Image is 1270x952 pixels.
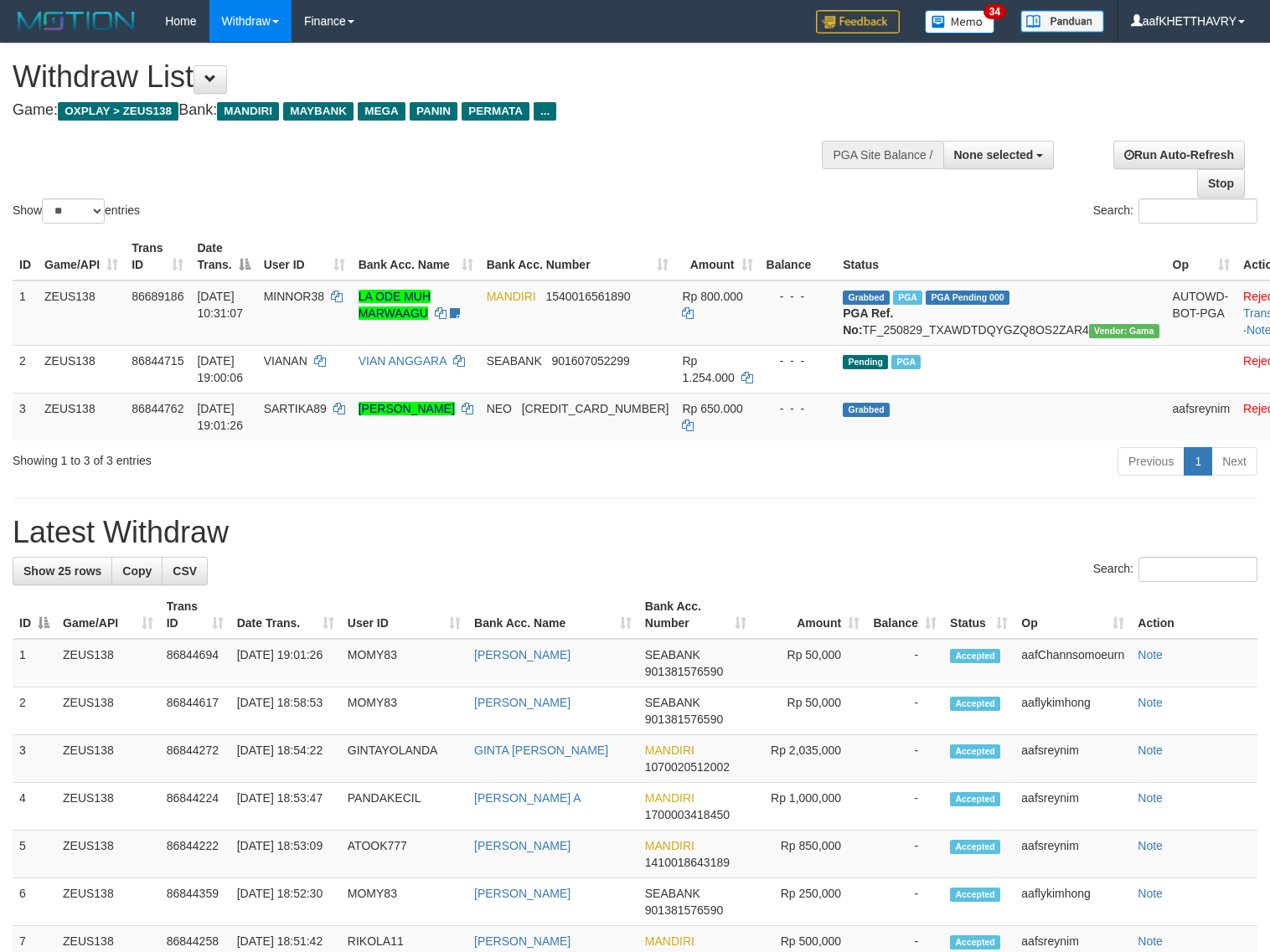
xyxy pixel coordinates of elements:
td: aafsreynim [1166,393,1236,440]
span: Copy 901381576590 to clipboard [645,713,723,726]
span: [DATE] 19:00:06 [197,354,243,384]
th: Balance [760,233,837,280]
td: ZEUS138 [38,393,125,440]
th: User ID: activate to sort column ascending [341,591,467,639]
a: Copy [111,557,163,585]
span: Copy 901381576590 to clipboard [645,903,723,917]
td: 1 [13,280,38,346]
span: Rp 650.000 [682,402,742,415]
td: MOMY83 [341,639,467,687]
span: Accepted [950,649,1000,663]
a: GINTA [PERSON_NAME] [474,744,608,757]
td: 4 [13,783,56,831]
span: Marked by aafkaynarin [891,355,921,369]
td: - [866,639,943,687]
th: ID [13,233,38,280]
td: aafsreynim [1014,831,1131,878]
td: 2 [13,345,38,393]
a: Note [1138,648,1163,661]
span: PERMATA [462,102,529,121]
span: [DATE] 10:31:07 [197,290,243,320]
span: Marked by aafkaynarin [893,291,922,305]
td: - [866,783,943,831]
a: [PERSON_NAME] A [474,791,581,805]
span: NEO [487,402,512,415]
td: Rp 50,000 [753,687,866,735]
th: Bank Acc. Number: activate to sort column ascending [480,233,676,280]
td: [DATE] 18:52:30 [230,878,341,926]
a: Previous [1118,447,1185,476]
span: SEABANK [487,354,542,368]
span: Accepted [950,744,1000,759]
span: SEABANK [645,696,700,709]
span: Copy 1070020512002 to clipboard [645,760,730,774]
span: [DATE] 19:01:26 [197,402,243,432]
a: [PERSON_NAME] [474,648,570,661]
label: Search: [1093,198,1257,224]
span: Copy 901607052299 to clipboard [551,354,629,368]
span: Rp 800.000 [682,290,742,303]
td: 3 [13,393,38,440]
span: SARTIKA89 [264,402,327,415]
div: - - - [767,288,830,305]
td: - [866,687,943,735]
input: Search: [1138,198,1257,224]
span: VIANAN [264,354,307,368]
td: ZEUS138 [56,687,160,735]
th: Amount: activate to sort column ascending [753,591,866,639]
input: Search: [1138,557,1257,582]
a: [PERSON_NAME] [474,696,570,709]
td: aafsreynim [1014,783,1131,831]
span: Rp 1.254.000 [682,354,734,384]
label: Show entries [13,198,140,224]
span: Accepted [950,792,1000,806]
th: Game/API: activate to sort column ascending [56,591,160,639]
a: [PERSON_NAME] [359,402,455,415]
span: Accepted [950,697,1000,711]
td: [DATE] 18:54:22 [230,735,341,783]
span: MEGA [358,102,405,121]
th: Date Trans.: activate to sort column descending [190,233,256,280]
span: MANDIRI [217,102,279,121]
img: Feedback.jpg [816,10,900,33]
td: 86844359 [160,878,230,926]
a: Note [1138,887,1163,900]
a: Next [1211,447,1257,476]
td: - [866,831,943,878]
span: Copy 901381576590 to clipboard [645,665,723,678]
span: MANDIRI [645,744,694,757]
td: MOMY83 [341,687,467,735]
td: ZEUS138 [38,280,125,346]
td: aaflykimhong [1014,687,1131,735]
td: Rp 850,000 [753,831,866,878]
span: Copy 1540016561890 to clipboard [545,290,630,303]
td: TF_250829_TXAWDTDQYGZQ8OS2ZAR4 [836,280,1165,346]
span: Pending [843,355,888,369]
img: MOTION_logo.png [13,8,140,33]
td: - [866,735,943,783]
td: ZEUS138 [38,345,125,393]
label: Search: [1093,557,1257,582]
td: 5 [13,831,56,878]
th: ID: activate to sort column descending [13,591,56,639]
a: Note [1138,696,1163,709]
th: Trans ID: activate to sort column ascending [125,233,190,280]
h1: Latest Withdraw [13,516,1257,549]
h4: Game: Bank: [13,102,830,119]
td: 86844694 [160,639,230,687]
th: Bank Acc. Number: activate to sort column ascending [638,591,754,639]
td: - [866,878,943,926]
td: Rp 50,000 [753,639,866,687]
span: Vendor URL: https://trx31.1velocity.biz [1089,324,1159,338]
span: MANDIRI [487,290,536,303]
td: ATOOK777 [341,831,467,878]
td: aaflykimhong [1014,878,1131,926]
select: Showentries [42,198,105,224]
a: LA ODE MUH MARWAAGU [359,290,431,320]
td: Rp 2,035,000 [753,735,866,783]
span: MINNOR38 [264,290,324,303]
a: CSV [162,557,208,585]
div: PGA Site Balance / [822,141,942,169]
td: ZEUS138 [56,735,160,783]
span: None selected [954,148,1034,162]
